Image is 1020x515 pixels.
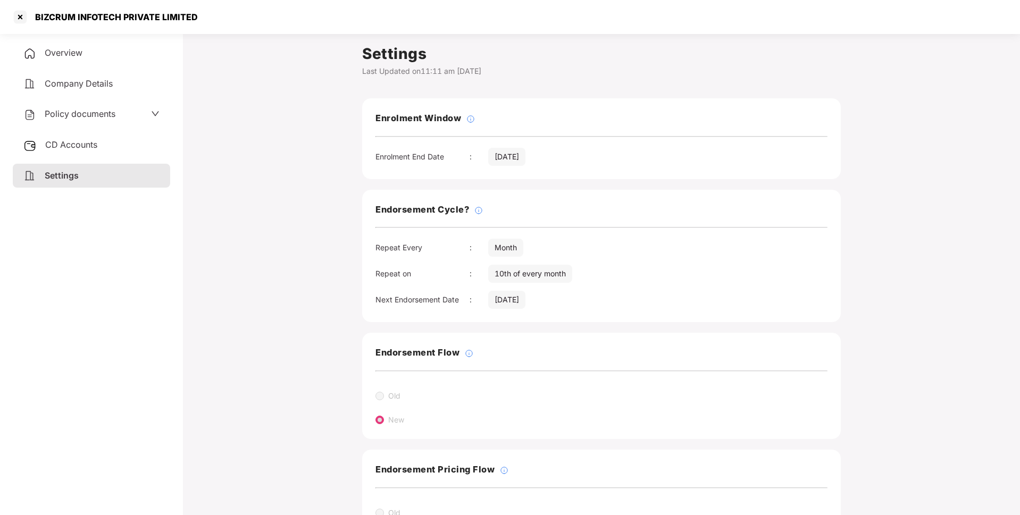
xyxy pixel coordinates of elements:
div: Repeat on [375,268,470,280]
div: [DATE] [488,291,525,309]
div: : [470,242,488,254]
div: Next Endorsement Date [375,294,470,306]
span: CD Accounts [45,139,97,150]
label: Old [388,391,400,400]
div: BIZCRUM INFOTECH PRIVATE LIMITED [29,12,198,22]
h3: Endorsement Pricing Flow [375,463,495,477]
div: Enrolment End Date [375,151,470,163]
img: svg+xml;base64,PHN2ZyBpZD0iSW5mb18tXzMyeDMyIiBkYXRhLW5hbWU9IkluZm8gLSAzMngzMiIgeG1sbnM9Imh0dHA6Ly... [474,206,483,215]
label: New [388,415,404,424]
img: svg+xml;base64,PHN2ZyB4bWxucz0iaHR0cDovL3d3dy53My5vcmcvMjAwMC9zdmciIHdpZHRoPSIyNCIgaGVpZ2h0PSIyNC... [23,47,36,60]
span: Overview [45,47,82,58]
h3: Enrolment Window [375,112,461,125]
h1: Settings [362,42,841,65]
div: 10th of every month [488,265,572,283]
span: Company Details [45,78,113,89]
div: Last Updated on 11:11 am [DATE] [362,65,841,77]
img: svg+xml;base64,PHN2ZyB4bWxucz0iaHR0cDovL3d3dy53My5vcmcvMjAwMC9zdmciIHdpZHRoPSIyNCIgaGVpZ2h0PSIyNC... [23,108,36,121]
div: Month [488,239,523,257]
img: svg+xml;base64,PHN2ZyBpZD0iSW5mb18tXzMyeDMyIiBkYXRhLW5hbWU9IkluZm8gLSAzMngzMiIgeG1sbnM9Imh0dHA6Ly... [466,115,475,123]
div: : [470,151,488,163]
div: : [470,268,488,280]
span: Settings [45,170,79,181]
h3: Endorsement Flow [375,346,459,360]
div: Repeat Every [375,242,470,254]
span: down [151,109,160,118]
img: svg+xml;base64,PHN2ZyB3aWR0aD0iMjUiIGhlaWdodD0iMjQiIHZpZXdCb3g9IjAgMCAyNSAyNCIgZmlsbD0ibm9uZSIgeG... [23,139,37,152]
span: Policy documents [45,108,115,119]
img: svg+xml;base64,PHN2ZyB4bWxucz0iaHR0cDovL3d3dy53My5vcmcvMjAwMC9zdmciIHdpZHRoPSIyNCIgaGVpZ2h0PSIyNC... [23,170,36,182]
img: svg+xml;base64,PHN2ZyBpZD0iSW5mb18tXzMyeDMyIiBkYXRhLW5hbWU9IkluZm8gLSAzMngzMiIgeG1sbnM9Imh0dHA6Ly... [465,349,473,358]
div: [DATE] [488,148,525,166]
img: svg+xml;base64,PHN2ZyB4bWxucz0iaHR0cDovL3d3dy53My5vcmcvMjAwMC9zdmciIHdpZHRoPSIyNCIgaGVpZ2h0PSIyNC... [23,78,36,90]
h3: Endorsement Cycle? [375,203,469,217]
div: : [470,294,488,306]
img: svg+xml;base64,PHN2ZyBpZD0iSW5mb18tXzMyeDMyIiBkYXRhLW5hbWU9IkluZm8gLSAzMngzMiIgeG1sbnM9Imh0dHA6Ly... [500,466,508,475]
